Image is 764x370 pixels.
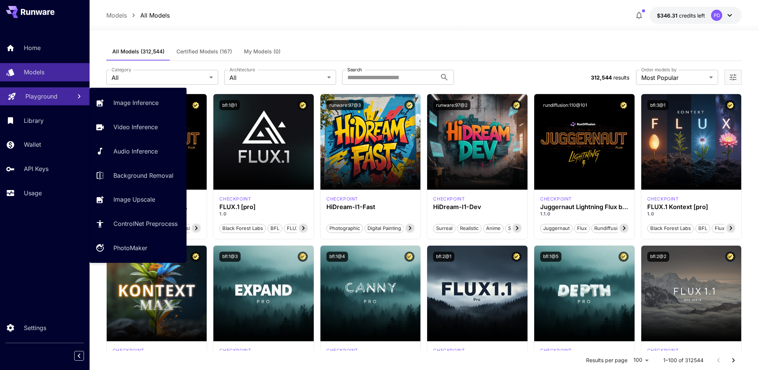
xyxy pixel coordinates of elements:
button: Certified Model – Vetted for best performance and includes a commercial license. [298,252,308,262]
div: FLUX.1 Kontext [pro] [647,203,736,211]
span: All Models (312,544) [112,48,165,55]
p: ControlNet Preprocess [113,219,178,228]
p: All Models [140,11,170,20]
h3: HiDream-I1-Dev [433,203,522,211]
p: checkpoint [326,196,358,202]
p: 1.0 [647,211,736,217]
div: fluxpro [326,347,358,354]
p: Playground [25,92,57,101]
p: checkpoint [113,347,144,354]
div: $346.30625 [657,12,705,19]
span: Photographic [327,225,363,232]
label: Order models by [641,66,677,73]
span: Black Forest Labs [220,225,266,232]
span: juggernaut [541,225,572,232]
div: PD [711,10,722,21]
p: 1.1.0 [540,211,629,217]
p: Results per page [586,357,627,364]
div: FLUX.1 D [540,196,572,202]
div: fluxpro [219,196,251,202]
p: Image Upscale [113,195,155,204]
p: Background Removal [113,171,173,180]
a: Image Upscale [90,190,187,209]
div: HiDream Fast [326,196,358,202]
label: Search [347,66,362,73]
p: checkpoint [647,196,679,202]
span: credits left [679,12,705,19]
span: My Models (0) [244,48,281,55]
button: Certified Model – Vetted for best performance and includes a commercial license. [511,252,522,262]
h3: Juggernaut Lightning Flux by RunDiffusion [540,203,629,211]
div: Collapse sidebar [80,349,90,363]
span: Anime [483,225,503,232]
button: bfl:1@1 [219,100,240,110]
p: checkpoint [326,347,358,354]
p: Video Inference [113,122,158,131]
button: runware:97@2 [433,100,470,110]
p: checkpoint [540,347,572,354]
button: Certified Model – Vetted for best performance and includes a commercial license. [619,252,629,262]
button: Certified Model – Vetted for best performance and includes a commercial license. [404,252,414,262]
button: Go to next page [726,353,741,368]
span: 312,544 [591,74,612,81]
p: Models [24,68,44,77]
p: Audio Inference [113,147,158,156]
p: checkpoint [219,347,251,354]
a: ControlNet Preprocess [90,215,187,233]
span: All [229,73,324,82]
a: PhotoMaker [90,239,187,257]
span: Certified Models (167) [176,48,232,55]
p: Models [106,11,127,20]
a: Image Inference [90,94,187,112]
span: Stylized [505,225,529,232]
p: checkpoint [433,196,465,202]
button: Collapse sidebar [74,351,84,361]
label: Architecture [229,66,255,73]
nav: breadcrumb [106,11,170,20]
span: results [613,74,629,81]
span: Digital Painting [365,225,404,232]
h3: FLUX.1 [pro] [219,203,308,211]
button: Certified Model – Vetted for best performance and includes a commercial license. [191,100,201,110]
button: Certified Model – Vetted for best performance and includes a commercial license. [511,100,522,110]
div: fluxpro [540,347,572,354]
span: Most Popular [641,73,706,82]
h3: HiDream-I1-Fast [326,203,415,211]
div: fluxultra [647,347,679,354]
p: 1.0 [219,211,308,217]
div: FLUX.1 Kontext [pro] [647,196,679,202]
button: bfl:1@3 [219,252,241,262]
p: 1–100 of 312544 [663,357,704,364]
button: Certified Model – Vetted for best performance and includes a commercial license. [725,100,735,110]
div: FLUX.1 Kontext [max] [113,347,144,354]
p: Usage [24,189,42,198]
p: checkpoint [647,347,679,354]
button: Certified Model – Vetted for best performance and includes a commercial license. [404,100,414,110]
button: bfl:3@1 [647,100,668,110]
button: Certified Model – Vetted for best performance and includes a commercial license. [619,100,629,110]
a: Audio Inference [90,142,187,161]
button: bfl:1@5 [540,252,561,262]
button: runware:97@3 [326,100,364,110]
a: Video Inference [90,118,187,136]
button: bfl:1@4 [326,252,348,262]
button: $346.30625 [649,7,742,24]
span: FLUX.1 [pro] [284,225,318,232]
span: $346.31 [657,12,679,19]
button: Certified Model – Vetted for best performance and includes a commercial license. [298,100,308,110]
a: Background Removal [90,166,187,184]
span: Realistic [457,225,481,232]
span: BFL [696,225,710,232]
span: Flux Kontext [712,225,746,232]
span: BFL [268,225,282,232]
button: Certified Model – Vetted for best performance and includes a commercial license. [725,252,735,262]
p: checkpoint [540,196,572,202]
div: fluxpro [219,347,251,354]
p: PhotoMaker [113,243,147,252]
p: checkpoint [219,196,251,202]
p: Image Inference [113,98,159,107]
p: Library [24,116,44,125]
